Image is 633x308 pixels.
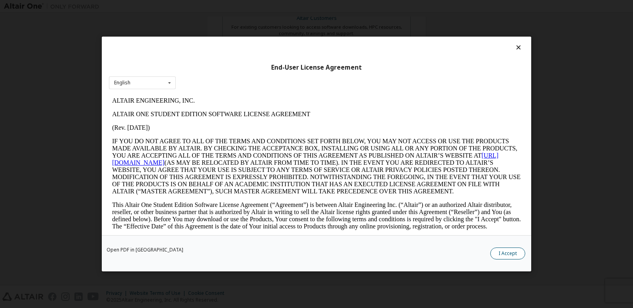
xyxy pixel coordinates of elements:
a: Open PDF in [GEOGRAPHIC_DATA] [107,248,183,252]
div: End-User License Agreement [109,64,524,72]
a: [URL][DOMAIN_NAME] [3,58,390,72]
p: This Altair One Student Edition Software License Agreement (“Agreement”) is between Altair Engine... [3,107,412,136]
button: I Accept [490,248,525,259]
div: English [114,80,130,85]
p: ALTAIR ENGINEERING, INC. [3,3,412,10]
p: IF YOU DO NOT AGREE TO ALL OF THE TERMS AND CONDITIONS SET FORTH BELOW, YOU MAY NOT ACCESS OR USE... [3,44,412,101]
p: (Rev. [DATE]) [3,30,412,37]
p: ALTAIR ONE STUDENT EDITION SOFTWARE LICENSE AGREEMENT [3,17,412,24]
